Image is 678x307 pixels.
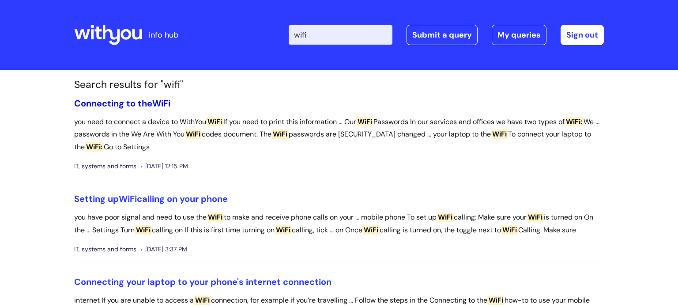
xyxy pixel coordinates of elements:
[565,117,584,126] span: WiFi:
[74,161,136,172] span: IT, systems and forms
[356,117,373,126] span: WiFi
[152,98,170,109] span: WiFi
[487,296,505,305] span: WiFi
[289,25,392,45] input: Search
[74,98,170,109] a: Connecting to theWiFi
[74,79,604,91] h1: Search results for "wifi"
[194,296,211,305] span: WiFi
[74,276,331,288] a: Connecting your laptop to your phone's internet connection
[141,244,187,255] span: [DATE] 3:37 PM
[437,212,454,222] span: WiFi
[492,25,546,45] a: My queries
[207,212,224,222] span: WiFi
[407,25,478,45] a: Submit a query
[74,211,604,237] p: you have poor signal and need to use the to make and receive phone calls on your ... mobile phone...
[275,225,292,235] span: WiFi
[74,193,228,205] a: Setting upWiFicalling on your phone
[74,244,136,255] span: IT, systems and forms
[206,117,223,126] span: WiFi
[149,28,178,42] p: info hub
[185,129,202,139] span: WiFi
[135,225,152,235] span: WiFi
[271,129,289,139] span: WiFi
[501,225,518,235] span: WiFi
[491,129,508,139] span: WiFi
[74,116,604,154] p: you need to connect a device to WithYou If you need to print this information ... Our Passwords I...
[362,225,380,235] span: WiFi
[289,25,604,45] div: | -
[527,212,544,222] span: WiFi
[561,25,604,45] a: Sign out
[119,193,137,205] span: WiFi
[141,161,188,172] span: [DATE] 12:15 PM
[85,142,104,152] span: WiFi:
